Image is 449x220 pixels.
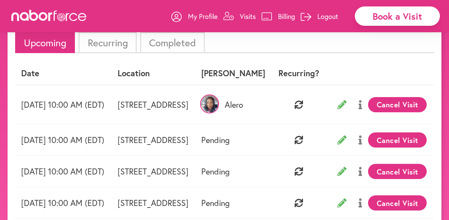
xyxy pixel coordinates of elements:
[368,195,427,211] button: Cancel Visit
[171,5,218,28] a: My Profile
[240,12,256,21] p: Visits
[261,5,295,28] a: Billing
[79,32,136,53] li: Recurring
[368,97,427,112] button: Cancel Visit
[272,62,325,85] th: Recurring?
[195,156,272,187] td: Pending
[112,156,195,187] td: [STREET_ADDRESS]
[112,62,195,85] th: Location
[355,6,440,26] div: Book a Visit
[15,85,112,124] td: [DATE] 10:00 AM (EDT)
[195,62,272,85] th: [PERSON_NAME]
[112,187,195,219] td: [STREET_ADDRESS]
[301,5,338,28] a: Logout
[188,12,218,21] p: My Profile
[368,132,427,148] button: Cancel Visit
[223,5,256,28] a: Visits
[15,156,112,187] td: [DATE] 10:00 AM (EDT)
[112,124,195,156] td: [STREET_ADDRESS]
[201,100,266,110] p: Alero
[112,85,195,124] td: [STREET_ADDRESS]
[15,187,112,219] td: [DATE] 10:00 AM (EDT)
[317,12,338,21] p: Logout
[195,124,272,156] td: Pending
[15,62,112,85] th: Date
[368,164,427,179] button: Cancel Visit
[140,32,205,53] li: Completed
[278,12,295,21] p: Billing
[15,124,112,156] td: [DATE] 10:00 AM (EDT)
[200,94,219,113] img: kzgHpRXWTWmSsw9oCPhd
[15,32,75,53] li: Upcoming
[195,187,272,219] td: Pending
